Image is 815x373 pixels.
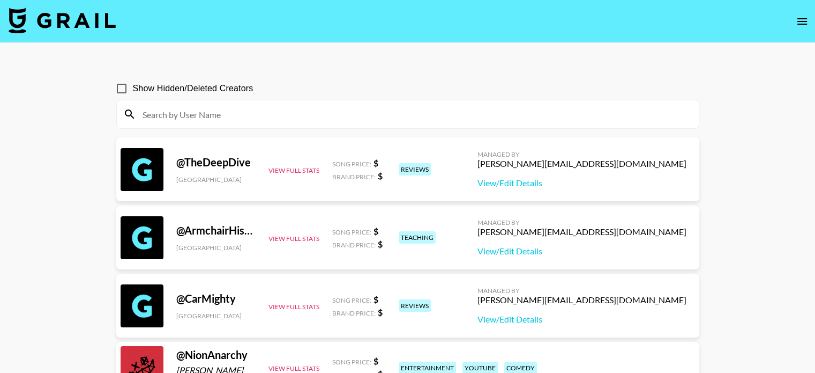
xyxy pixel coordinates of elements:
span: Brand Price: [332,309,376,317]
span: Song Price: [332,228,371,236]
div: [GEOGRAPHIC_DATA] [176,244,256,252]
span: Brand Price: [332,173,376,181]
div: [PERSON_NAME][EMAIL_ADDRESS][DOMAIN_NAME] [477,295,686,305]
input: Search by User Name [136,106,692,123]
div: Managed By [477,150,686,158]
button: View Full Stats [268,364,319,372]
div: [PERSON_NAME][EMAIL_ADDRESS][DOMAIN_NAME] [477,226,686,237]
div: teaching [399,231,436,244]
strong: $ [373,294,378,304]
div: @ ArmchairHistorian [176,224,256,237]
button: View Full Stats [268,235,319,243]
a: View/Edit Details [477,246,686,257]
strong: $ [373,158,378,168]
button: View Full Stats [268,166,319,174]
div: [PERSON_NAME][EMAIL_ADDRESS][DOMAIN_NAME] [477,158,686,169]
div: [GEOGRAPHIC_DATA] [176,175,256,184]
a: View/Edit Details [477,178,686,188]
div: Managed By [477,218,686,226]
div: reviews [399,299,431,312]
strong: $ [373,356,378,366]
span: Show Hidden/Deleted Creators [133,82,253,95]
span: Song Price: [332,358,371,366]
strong: $ [378,307,383,317]
div: [GEOGRAPHIC_DATA] [176,312,256,320]
div: @ NionAnarchy [176,348,256,362]
div: Managed By [477,287,686,295]
button: open drawer [791,11,813,32]
strong: $ [378,171,383,181]
img: Grail Talent [9,8,116,33]
div: @ CarMighty [176,292,256,305]
div: @ TheDeepDive [176,156,256,169]
div: reviews [399,163,431,175]
a: View/Edit Details [477,314,686,325]
span: Song Price: [332,160,371,168]
strong: $ [378,239,383,249]
span: Brand Price: [332,241,376,249]
span: Song Price: [332,296,371,304]
button: View Full Stats [268,303,319,311]
strong: $ [373,226,378,236]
